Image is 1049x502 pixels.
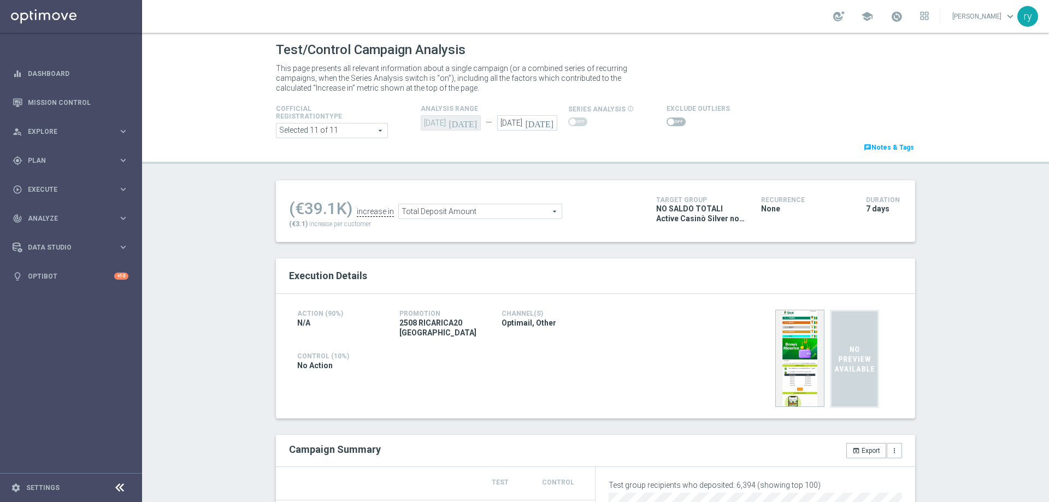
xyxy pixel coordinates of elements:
span: Analyze [28,215,118,222]
i: keyboard_arrow_right [118,155,128,166]
div: Execute [13,185,118,194]
div: Mission Control [13,88,128,117]
span: NO SALDO TOTALI Active Casinò Silver no codice MP [656,204,745,223]
span: Optimail, Other [502,318,556,328]
span: series analysis [568,105,626,113]
button: track_changes Analyze keyboard_arrow_right [12,214,129,223]
h4: Recurrence [761,196,850,204]
span: increase per customer [309,220,371,228]
h4: Promotion [399,310,485,317]
a: Optibot [28,262,114,291]
i: open_in_browser [852,447,860,454]
i: keyboard_arrow_right [118,213,128,223]
span: keyboard_arrow_down [1004,10,1016,22]
h4: Exclude Outliers [667,105,730,113]
a: chatNotes & Tags [863,141,915,153]
i: more_vert [891,447,898,454]
span: Execution Details [289,270,367,281]
div: +10 [114,273,128,280]
input: Select Date [497,115,557,131]
button: lightbulb Optibot +10 [12,272,129,281]
i: keyboard_arrow_right [118,242,128,252]
h2: Campaign Summary [289,444,381,455]
a: Dashboard [28,59,128,88]
span: None [761,204,780,214]
button: gps_fixed Plan keyboard_arrow_right [12,156,129,165]
div: Plan [13,156,118,166]
button: person_search Explore keyboard_arrow_right [12,127,129,136]
h1: Test/Control Campaign Analysis [276,42,465,58]
i: equalizer [13,69,22,79]
div: increase in [357,207,394,217]
a: Mission Control [28,88,128,117]
i: chat [864,144,871,151]
span: Expert Online Expert Retail Master Online Master Retail Other and 6 more [276,123,387,138]
span: Control [542,479,574,486]
i: keyboard_arrow_right [118,126,128,137]
span: Plan [28,157,118,164]
i: gps_fixed [13,156,22,166]
div: Optibot [13,262,128,291]
div: Dashboard [13,59,128,88]
span: 2508 RICARICA20 [GEOGRAPHIC_DATA] [399,318,485,338]
i: person_search [13,127,22,137]
img: noPreview.svg [830,310,879,408]
h4: Duration [866,196,902,204]
i: track_changes [13,214,22,223]
i: [DATE] [525,115,557,127]
div: (€39.1K) [289,199,352,218]
span: N/A [297,318,310,328]
div: Data Studio [13,243,118,252]
h4: Cofficial Registrationtype [276,105,369,120]
span: No Action [297,361,333,370]
span: 7 days [866,204,889,214]
h4: analysis range [421,105,568,113]
h4: Channel(s) [502,310,587,317]
i: [DATE] [449,115,481,127]
span: Execute [28,186,118,193]
button: Mission Control [12,98,129,107]
i: settings [11,483,21,493]
div: — [481,118,497,127]
i: play_circle_outline [13,185,22,194]
p: This page presents all relevant information about a single campaign (or a combined series of recu... [276,63,642,93]
button: play_circle_outline Execute keyboard_arrow_right [12,185,129,194]
a: [PERSON_NAME]keyboard_arrow_down [951,8,1017,25]
span: school [861,10,873,22]
span: (€3.1) [289,220,308,228]
div: Analyze [13,214,118,223]
a: Settings [26,485,60,491]
h4: Target Group [656,196,745,204]
span: Data Studio [28,244,118,251]
h4: Control (10%) [297,352,689,360]
div: Explore [13,127,118,137]
i: keyboard_arrow_right [118,184,128,194]
span: Explore [28,128,118,135]
img: 35629.jpeg [775,310,824,407]
p: Test group recipients who deposited: 6,394 (showing top 100) [609,480,902,490]
button: more_vert [887,443,902,458]
div: ry [1017,6,1038,27]
h4: Action (90%) [297,310,383,317]
button: Data Studio keyboard_arrow_right [12,243,129,252]
i: info_outline [627,105,634,112]
i: lightbulb [13,271,22,281]
span: Test [492,479,509,486]
button: open_in_browser Export [846,443,886,458]
button: equalizer Dashboard [12,69,129,78]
